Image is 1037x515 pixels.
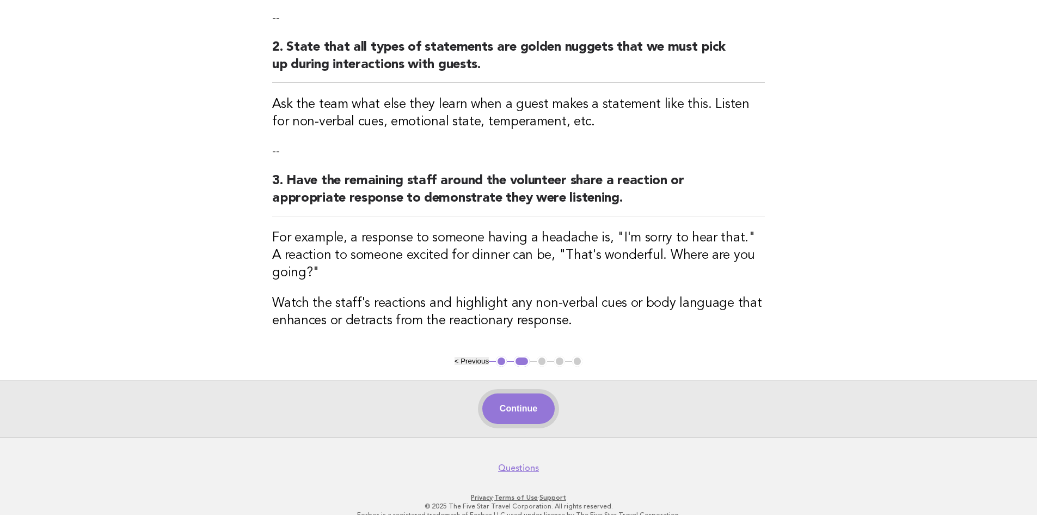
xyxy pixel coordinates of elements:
[514,356,530,367] button: 2
[186,502,852,511] p: © 2025 The Five Star Travel Corporation. All rights reserved.
[496,356,507,367] button: 1
[272,96,765,131] h3: Ask the team what else they learn when a guest makes a statement like this. Listen for non-verbal...
[482,393,555,424] button: Continue
[272,144,765,159] p: --
[272,229,765,282] h3: For example, a response to someone having a headache is, "I'm sorry to hear that." A reaction to ...
[272,172,765,216] h2: 3. Have the remaining staff around the volunteer share a reaction or appropriate response to demo...
[494,494,538,501] a: Terms of Use
[272,10,765,26] p: --
[539,494,566,501] a: Support
[498,463,539,474] a: Questions
[272,295,765,330] h3: Watch the staff's reactions and highlight any non-verbal cues or body language that enhances or d...
[455,357,489,365] button: < Previous
[471,494,493,501] a: Privacy
[186,493,852,502] p: · ·
[272,39,765,83] h2: 2. State that all types of statements are golden nuggets that we must pick up during interactions...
